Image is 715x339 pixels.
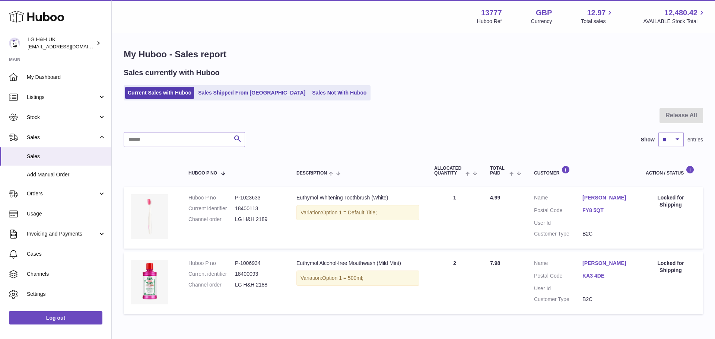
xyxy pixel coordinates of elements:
span: [EMAIL_ADDRESS][DOMAIN_NAME] [28,44,109,49]
a: Current Sales with Huboo [125,87,194,99]
div: Variation: [296,205,419,220]
dt: Current identifier [188,271,235,278]
dt: Huboo P no [188,260,235,267]
strong: GBP [536,8,552,18]
a: FY8 5QT [582,207,631,214]
span: Option 1 = 500ml; [322,275,363,281]
dd: P-1006934 [235,260,282,267]
span: Total sales [581,18,614,25]
img: veechen@lghnh.co.uk [9,38,20,49]
a: [PERSON_NAME] [582,260,631,267]
h2: Sales currently with Huboo [124,68,220,78]
span: 12.97 [587,8,606,18]
dd: 18400093 [235,271,282,278]
img: Euthymol_Alcohol_Free_Mild_Mint_Mouthwash_500ml.webp [131,260,168,304]
span: Cases [27,250,106,258]
span: ALLOCATED Quantity [434,166,464,176]
span: 4.99 [490,195,500,201]
div: LG H&H UK [28,36,95,50]
img: resize.webp [131,194,168,239]
dt: Channel order [188,216,235,223]
dt: Customer Type [534,296,582,303]
h1: My Huboo - Sales report [124,48,703,60]
span: Huboo P no [188,171,217,176]
dd: 18400113 [235,205,282,212]
span: 12,480.42 [664,8,697,18]
dt: User Id [534,285,582,292]
span: Listings [27,94,98,101]
div: Customer [534,166,631,176]
a: [PERSON_NAME] [582,194,631,201]
a: 12,480.42 AVAILABLE Stock Total [643,8,706,25]
span: Channels [27,271,106,278]
dt: Name [534,194,582,203]
dd: LG H&H 2188 [235,281,282,288]
a: 12.97 Total sales [581,8,614,25]
span: AVAILABLE Stock Total [643,18,706,25]
dd: LG H&H 2189 [235,216,282,223]
dt: Channel order [188,281,235,288]
div: Currency [531,18,552,25]
div: Huboo Ref [477,18,502,25]
dd: P-1023633 [235,194,282,201]
span: My Dashboard [27,74,106,81]
dd: B2C [582,230,631,237]
div: Locked for Shipping [646,194,696,208]
span: Settings [27,291,106,298]
span: 7.98 [490,260,500,266]
div: Euthymol Whitening Toothbrush (White) [296,194,419,201]
dt: Name [534,260,582,269]
a: KA3 4DE [582,272,631,279]
strong: 13777 [481,8,502,18]
dd: B2C [582,296,631,303]
a: Sales Not With Huboo [309,87,369,99]
dt: Postal Code [534,207,582,216]
span: Invoicing and Payments [27,230,98,237]
dt: User Id [534,220,582,227]
a: Sales Shipped From [GEOGRAPHIC_DATA] [196,87,308,99]
span: Description [296,171,327,176]
span: Orders [27,190,98,197]
dt: Huboo P no [188,194,235,201]
a: Log out [9,311,102,324]
dt: Current identifier [188,205,235,212]
span: Total paid [490,166,508,176]
div: Variation: [296,271,419,286]
span: Add Manual Order [27,171,106,178]
div: Euthymol Alcohol-free Mouthwash (Mild Mint) [296,260,419,267]
div: Locked for Shipping [646,260,696,274]
label: Show [641,136,655,143]
span: Stock [27,114,98,121]
td: 2 [427,252,483,314]
td: 1 [427,187,483,249]
span: entries [687,136,703,143]
span: Sales [27,134,98,141]
span: Usage [27,210,106,217]
div: Action / Status [646,166,696,176]
span: Option 1 = Default Title; [322,210,377,215]
dt: Postal Code [534,272,582,281]
dt: Customer Type [534,230,582,237]
span: Sales [27,153,106,160]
